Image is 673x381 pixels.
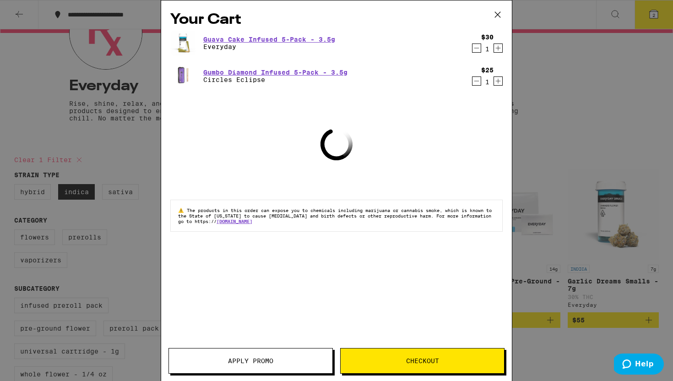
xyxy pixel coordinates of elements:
[168,348,333,374] button: Apply Promo
[481,45,494,53] div: 1
[203,36,335,43] a: Guava Cake Infused 5-Pack - 3.5g
[481,33,494,41] div: $30
[228,358,273,364] span: Apply Promo
[472,44,481,53] button: Decrement
[494,44,503,53] button: Increment
[217,218,252,224] a: [DOMAIN_NAME]
[170,10,503,30] h2: Your Cart
[472,76,481,86] button: Decrement
[614,354,664,376] iframe: Opens a widget where you can find more information
[170,63,196,89] img: Circles Eclipse - Gumbo Diamond Infused 5-Pack - 3.5g
[481,78,494,86] div: 1
[203,76,347,83] p: Circles Eclipse
[406,358,439,364] span: Checkout
[340,348,505,374] button: Checkout
[494,76,503,86] button: Increment
[203,69,347,76] a: Gumbo Diamond Infused 5-Pack - 3.5g
[481,66,494,74] div: $25
[170,30,196,56] img: Everyday - Guava Cake Infused 5-Pack - 3.5g
[203,43,335,50] p: Everyday
[178,207,492,224] span: The products in this order can expose you to chemicals including marijuana or cannabis smoke, whi...
[178,207,187,213] span: ⚠️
